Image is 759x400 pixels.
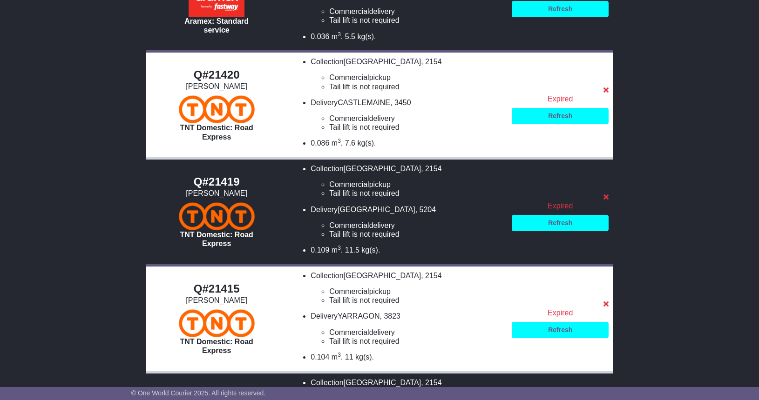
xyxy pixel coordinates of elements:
[311,33,329,40] span: 0.036
[311,246,329,254] span: 0.109
[344,272,421,280] span: [GEOGRAPHIC_DATA]
[357,33,376,40] span: kg(s).
[357,139,376,147] span: kg(s).
[311,271,502,305] li: Collection
[338,99,390,107] span: CASTLEMAINE
[345,353,353,361] span: 11
[512,94,609,103] div: Expired
[311,312,502,346] li: Delivery
[329,114,502,123] li: delivery
[329,180,502,189] li: pickup
[179,95,255,123] img: TNT Domestic: Road Express
[338,245,341,251] sup: 3
[332,353,343,361] span: m .
[150,68,283,82] div: Q#21420
[421,272,441,280] span: , 2154
[179,202,255,230] img: TNT Domestic: Road Express
[338,138,341,144] sup: 3
[150,296,283,305] div: [PERSON_NAME]
[344,165,421,173] span: [GEOGRAPHIC_DATA]
[380,312,400,320] span: , 3823
[184,17,249,34] span: Aramex: Standard service
[150,189,283,198] div: [PERSON_NAME]
[512,308,609,317] div: Expired
[390,99,411,107] span: , 3450
[338,352,341,358] sup: 3
[329,230,502,239] li: Tail lift is not required
[329,16,502,25] li: Tail lift is not required
[131,389,266,397] span: © One World Courier 2025. All rights reserved.
[329,328,502,337] li: delivery
[332,246,343,254] span: m .
[329,189,502,198] li: Tail lift is not required
[329,73,502,82] li: pickup
[512,322,609,338] a: Refresh
[332,33,343,40] span: m .
[329,221,369,229] span: Commercial
[329,7,369,15] span: Commercial
[338,312,379,320] span: YARRAGON
[421,165,441,173] span: , 2154
[150,175,283,189] div: Q#21419
[345,33,355,40] span: 5.5
[329,114,369,122] span: Commercial
[329,296,502,305] li: Tail lift is not required
[338,206,415,213] span: [GEOGRAPHIC_DATA]
[329,123,502,132] li: Tail lift is not required
[329,337,502,346] li: Tail lift is not required
[345,246,359,254] span: 11.5
[311,139,329,147] span: 0.086
[311,57,502,91] li: Collection
[512,201,609,210] div: Expired
[415,206,436,213] span: , 5204
[345,139,355,147] span: 7.6
[311,353,329,361] span: 0.104
[180,231,253,247] span: TNT Domestic: Road Express
[512,108,609,124] a: Refresh
[512,1,609,17] a: Refresh
[338,31,341,38] sup: 3
[344,379,421,387] span: [GEOGRAPHIC_DATA]
[329,180,369,188] span: Commercial
[179,309,255,337] img: TNT Domestic: Road Express
[150,82,283,91] div: [PERSON_NAME]
[329,221,502,230] li: delivery
[355,353,374,361] span: kg(s).
[421,58,441,66] span: , 2154
[329,82,502,91] li: Tail lift is not required
[150,282,283,296] div: Q#21415
[332,139,343,147] span: m .
[361,246,380,254] span: kg(s).
[329,287,502,296] li: pickup
[180,338,253,354] span: TNT Domestic: Road Express
[329,328,369,336] span: Commercial
[421,379,441,387] span: , 2154
[180,124,253,140] span: TNT Domestic: Road Express
[512,215,609,231] a: Refresh
[311,98,502,132] li: Delivery
[329,287,369,295] span: Commercial
[329,7,502,16] li: delivery
[344,58,421,66] span: [GEOGRAPHIC_DATA]
[311,164,502,198] li: Collection
[329,73,369,81] span: Commercial
[311,205,502,239] li: Delivery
